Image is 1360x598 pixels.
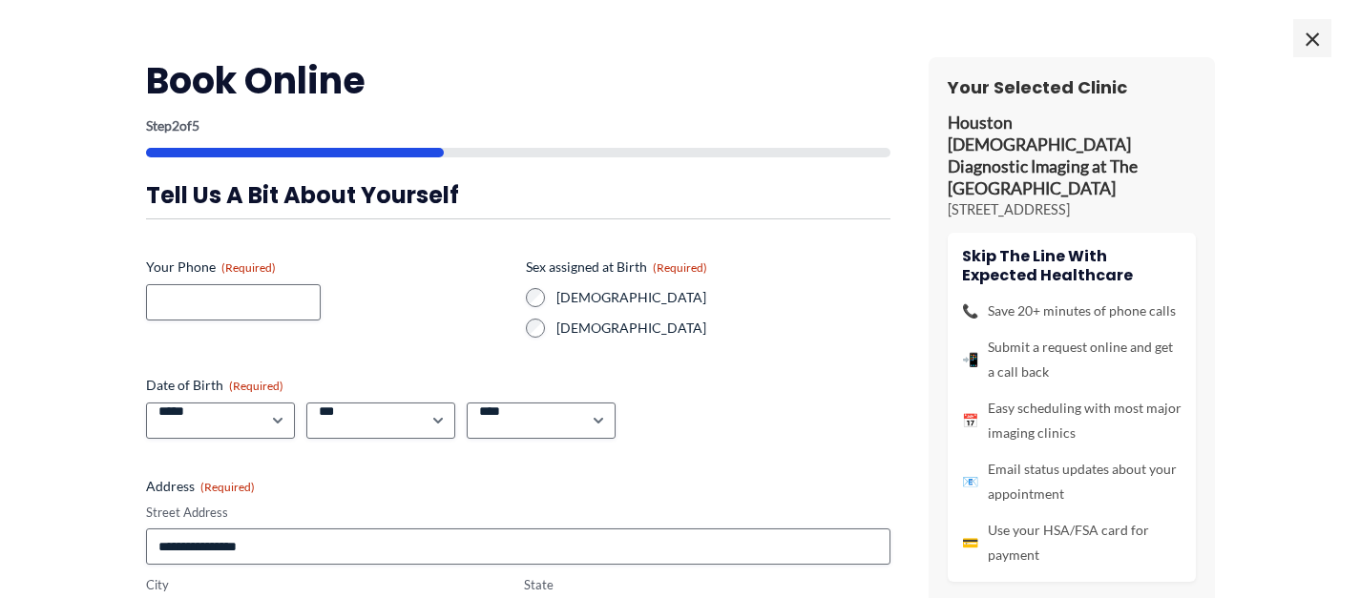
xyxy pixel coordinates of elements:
[962,469,978,494] span: 📧
[192,117,199,134] span: 5
[962,247,1182,283] h4: Skip the line with Expected Healthcare
[962,530,978,555] span: 💳
[948,113,1196,199] p: Houston [DEMOGRAPHIC_DATA] Diagnostic Imaging at The [GEOGRAPHIC_DATA]
[1293,19,1331,57] span: ×
[524,576,890,594] label: State
[962,408,978,433] span: 📅
[200,480,255,494] span: (Required)
[146,576,513,594] label: City
[146,180,890,210] h3: Tell us a bit about yourself
[962,518,1182,567] li: Use your HSA/FSA card for payment
[526,258,707,277] legend: Sex assigned at Birth
[556,288,890,307] label: [DEMOGRAPHIC_DATA]
[146,57,890,104] h2: Book Online
[146,376,283,395] legend: Date of Birth
[962,335,1182,384] li: Submit a request online and get a call back
[962,299,978,323] span: 📞
[146,504,890,522] label: Street Address
[556,319,890,338] label: [DEMOGRAPHIC_DATA]
[653,260,707,275] span: (Required)
[172,117,179,134] span: 2
[146,477,255,496] legend: Address
[948,200,1196,219] p: [STREET_ADDRESS]
[948,76,1196,98] h3: Your Selected Clinic
[146,258,511,277] label: Your Phone
[146,119,890,133] p: Step of
[962,347,978,372] span: 📲
[962,457,1182,506] li: Email status updates about your appointment
[962,396,1182,445] li: Easy scheduling with most major imaging clinics
[962,299,1182,323] li: Save 20+ minutes of phone calls
[221,260,276,275] span: (Required)
[229,379,283,393] span: (Required)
